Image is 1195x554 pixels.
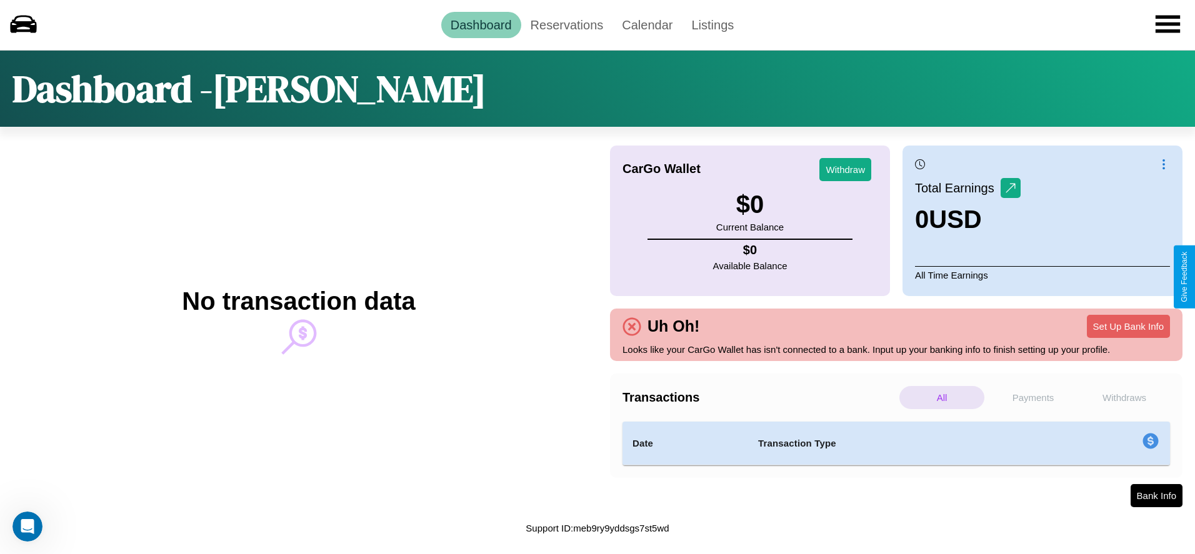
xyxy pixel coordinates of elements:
h4: Transactions [622,390,896,405]
a: Reservations [521,12,613,38]
table: simple table [622,422,1170,465]
p: All Time Earnings [915,266,1170,284]
iframe: Intercom live chat [12,512,42,542]
p: Current Balance [716,219,784,235]
h4: Date [632,436,738,451]
h4: CarGo Wallet [622,162,701,176]
p: Total Earnings [915,177,1001,199]
h2: No transaction data [182,287,415,315]
h1: Dashboard - [PERSON_NAME] [12,63,486,114]
button: Bank Info [1131,484,1182,507]
a: Calendar [612,12,682,38]
p: Looks like your CarGo Wallet has isn't connected to a bank. Input up your banking info to finish ... [622,341,1170,358]
p: Support ID: meb9ry9yddsgs7st5wd [526,520,669,537]
button: Set Up Bank Info [1087,315,1170,338]
p: Withdraws [1082,386,1167,409]
a: Listings [682,12,743,38]
h4: $ 0 [713,243,787,257]
a: Dashboard [441,12,521,38]
p: Payments [991,386,1076,409]
h3: 0 USD [915,205,1021,234]
p: Available Balance [713,257,787,274]
p: All [899,386,984,409]
h4: Uh Oh! [641,317,706,335]
h4: Transaction Type [758,436,1041,451]
div: Give Feedback [1180,252,1189,302]
h3: $ 0 [716,190,784,219]
button: Withdraw [819,158,871,181]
